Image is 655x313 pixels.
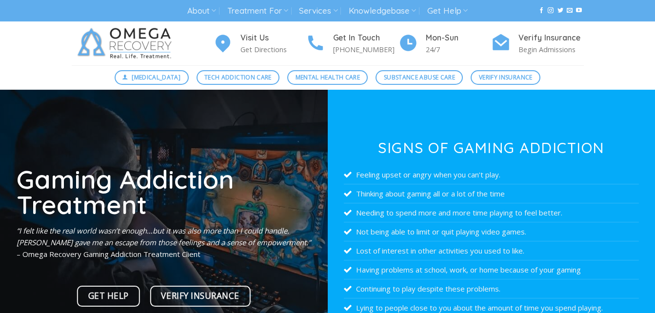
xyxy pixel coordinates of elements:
a: About [187,2,216,20]
a: Follow on YouTube [576,7,582,14]
a: Get In Touch [PHONE_NUMBER] [306,32,398,56]
a: [MEDICAL_DATA] [115,70,189,85]
a: Follow on Facebook [538,7,544,14]
a: Follow on Twitter [557,7,563,14]
span: Substance Abuse Care [384,73,455,82]
a: Treatment For [227,2,288,20]
li: Not being able to limit or quit playing video games. [344,222,638,241]
img: Omega Recovery [72,21,181,65]
a: Visit Us Get Directions [213,32,306,56]
span: Verify Insurance [161,289,239,303]
p: [PHONE_NUMBER] [333,44,398,55]
a: Verify Insurance [471,70,540,85]
a: Mental Health Care [287,70,368,85]
span: Get Help [88,289,129,303]
h4: Verify Insurance [518,32,584,44]
h1: Gaming Addiction Treatment [17,166,311,217]
p: Begin Admissions [518,44,584,55]
li: Thinking about gaming all or a lot of the time [344,184,638,203]
span: [MEDICAL_DATA] [132,73,180,82]
a: Get Help [77,286,140,307]
p: Get Directions [240,44,306,55]
h4: Get In Touch [333,32,398,44]
a: Send us an email [567,7,573,14]
a: Knowledgebase [349,2,416,20]
h4: Mon-Sun [426,32,491,44]
a: Tech Addiction Care [197,70,280,85]
a: Get Help [427,2,468,20]
span: Verify Insurance [479,73,533,82]
span: Tech Addiction Care [204,73,272,82]
a: Verify Insurance [150,286,251,307]
a: Follow on Instagram [548,7,554,14]
p: 24/7 [426,44,491,55]
a: Verify Insurance Begin Admissions [491,32,584,56]
li: Feeling upset or angry when you can’t play. [344,165,638,184]
li: Needing to spend more and more time playing to feel better. [344,203,638,222]
p: – Omega Recovery Gaming Addiction Treatment Client [17,225,311,260]
li: Having problems at school, work, or home because of your gaming [344,260,638,279]
li: Continuing to play despite these problems. [344,279,638,298]
li: Lost of interest in other activities you used to like. [344,241,638,260]
span: Mental Health Care [296,73,360,82]
h4: Visit Us [240,32,306,44]
h3: Signs of Gaming Addiction [344,140,638,155]
em: “I felt like the real world wasn’t enough…but it was also more than I could handle. [PERSON_NAME]... [17,226,311,247]
a: Services [299,2,337,20]
a: Substance Abuse Care [376,70,463,85]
